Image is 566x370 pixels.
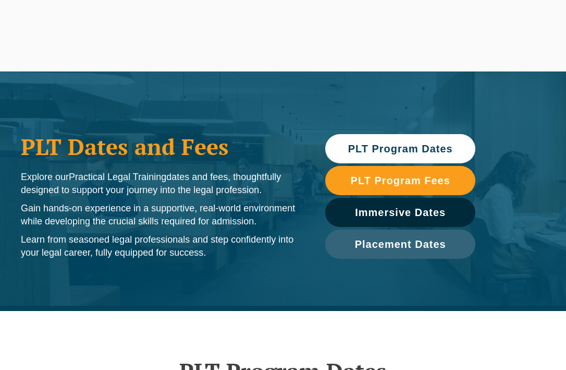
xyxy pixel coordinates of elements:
span: Immersive Dates [355,207,446,218]
a: PLT Program Dates [325,134,475,163]
span: Practical Legal Training [69,172,166,182]
a: Placement Dates [325,230,475,259]
a: PLT Program Fees [325,166,475,195]
h1: PLT Dates and Fees [21,134,304,160]
p: Explore our dates and fees, thoughtfully designed to support your journey into the legal profession. [21,171,304,197]
span: PLT Program Dates [348,144,453,154]
p: Gain hands-on experience in a supportive, real-world environment while developing the crucial ski... [21,202,304,228]
span: Placement Dates [355,239,446,249]
span: PLT Program Fees [351,175,450,186]
a: Immersive Dates [325,198,475,227]
p: Learn from seasoned legal professionals and step confidently into your legal career, fully equipp... [21,233,304,259]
